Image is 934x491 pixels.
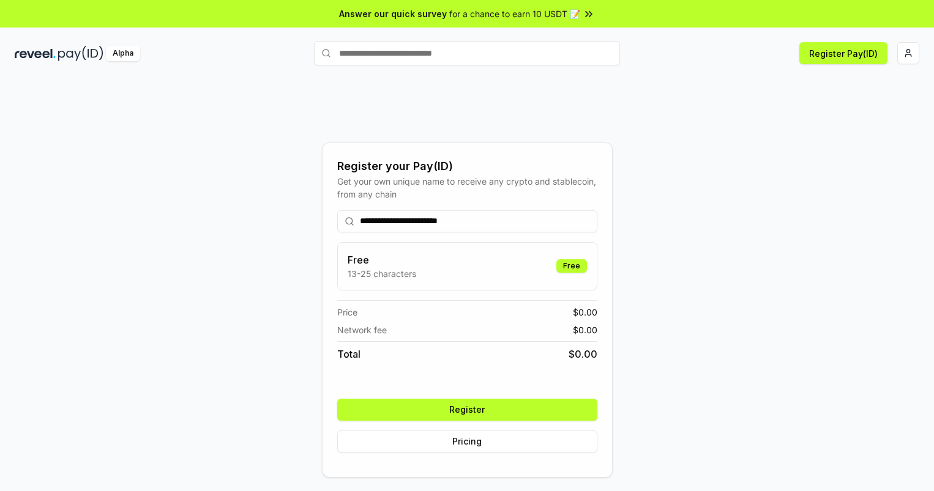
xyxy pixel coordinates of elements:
[337,175,597,201] div: Get your own unique name to receive any crypto and stablecoin, from any chain
[799,42,887,64] button: Register Pay(ID)
[15,46,56,61] img: reveel_dark
[337,430,597,452] button: Pricing
[348,267,416,280] p: 13-25 characters
[337,347,361,361] span: Total
[337,158,597,175] div: Register your Pay(ID)
[339,7,447,20] span: Answer our quick survey
[337,323,387,336] span: Network fee
[58,46,103,61] img: pay_id
[573,306,597,319] span: $ 0.00
[449,7,580,20] span: for a chance to earn 10 USDT 📝
[337,399,597,421] button: Register
[106,46,140,61] div: Alpha
[337,306,357,319] span: Price
[348,253,416,267] h3: Free
[569,347,597,361] span: $ 0.00
[573,323,597,336] span: $ 0.00
[556,259,587,273] div: Free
